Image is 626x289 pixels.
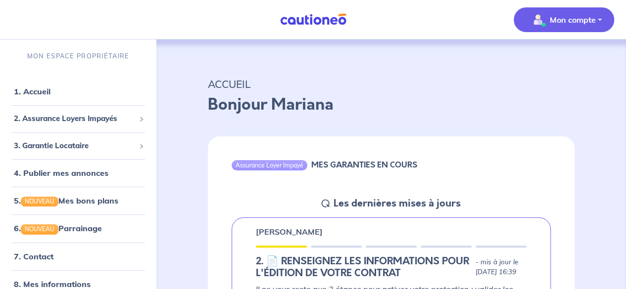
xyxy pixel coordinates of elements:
[232,160,307,170] div: Assurance Loyer Impayé
[4,218,152,238] div: 6.NOUVEAUParrainage
[14,113,135,124] span: 2. Assurance Loyers Impayés
[14,251,53,261] a: 7. Contact
[4,109,152,128] div: 2. Assurance Loyers Impayés
[4,163,152,183] div: 4. Publier mes annonces
[256,226,323,238] p: [PERSON_NAME]
[14,196,118,206] a: 5.NOUVEAUMes bons plans
[4,82,152,101] div: 1. Accueil
[27,51,129,61] p: MON ESPACE PROPRIÉTAIRE
[530,12,546,28] img: illu_account_valid_menu.svg
[208,93,575,117] p: Bonjour Mariana
[4,136,152,156] div: 3. Garantie Locataire
[514,7,614,32] button: illu_account_valid_menu.svgMon compte
[14,86,50,96] a: 1. Accueil
[14,223,102,233] a: 6.NOUVEAUParrainage
[334,198,461,209] h5: Les dernières mises à jours
[208,75,575,93] p: ACCUEIL
[256,255,527,279] div: state: RENTER-PROFILE, Context: MORE-THAN-6-MONTHS,NO-CERTIFICATE,ALONE,LESSOR-DOCUMENTS
[14,168,108,178] a: 4. Publier mes annonces
[4,191,152,210] div: 5.NOUVEAUMes bons plans
[256,255,472,279] h5: 2. 📄 RENSEIGNEZ LES INFORMATIONS POUR L'ÉDITION DE VOTRE CONTRAT
[550,14,596,26] p: Mon compte
[311,160,417,169] h6: MES GARANTIES EN COURS
[14,140,135,152] span: 3. Garantie Locataire
[14,279,91,289] a: 8. Mes informations
[276,13,350,26] img: Cautioneo
[476,257,527,277] p: - mis à jour le [DATE] 16:39
[4,247,152,266] div: 7. Contact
